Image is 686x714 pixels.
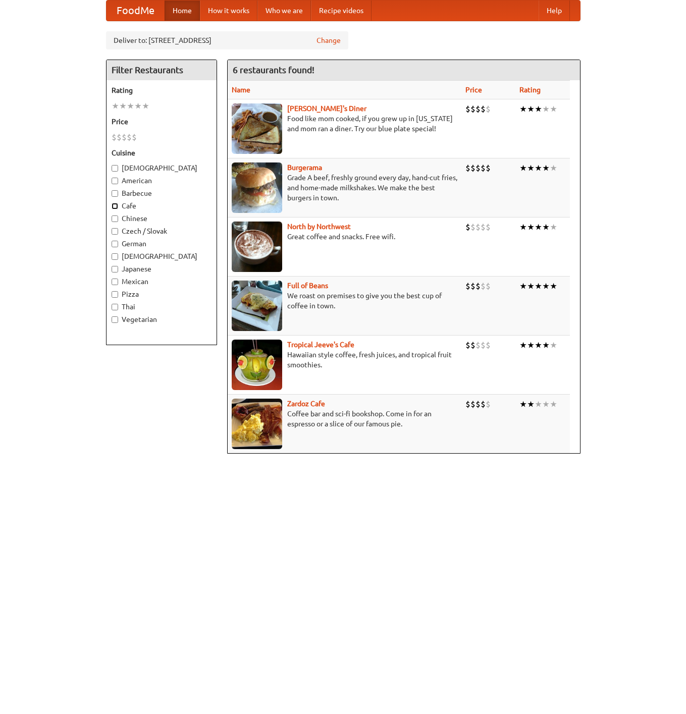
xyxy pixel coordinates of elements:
[527,340,535,351] li: ★
[486,103,491,115] li: $
[112,188,212,198] label: Barbecue
[550,340,557,351] li: ★
[127,100,134,112] li: ★
[476,399,481,410] li: $
[232,291,457,311] p: We roast on premises to give you the best cup of coffee in town.
[112,132,117,143] li: $
[107,1,165,21] a: FoodMe
[112,264,212,274] label: Japanese
[527,281,535,292] li: ★
[165,1,200,21] a: Home
[519,399,527,410] li: ★
[112,277,212,287] label: Mexican
[107,60,217,80] h4: Filter Restaurants
[535,162,542,174] li: ★
[311,1,372,21] a: Recipe videos
[287,163,322,172] a: Burgerama
[527,399,535,410] li: ★
[112,190,118,197] input: Barbecue
[481,281,486,292] li: $
[481,103,486,115] li: $
[550,281,557,292] li: ★
[232,232,457,242] p: Great coffee and snacks. Free wifi.
[527,103,535,115] li: ★
[465,281,470,292] li: $
[112,279,118,285] input: Mexican
[542,162,550,174] li: ★
[112,226,212,236] label: Czech / Slovak
[550,103,557,115] li: ★
[465,222,470,233] li: $
[112,178,118,184] input: American
[232,86,250,94] a: Name
[112,163,212,173] label: [DEMOGRAPHIC_DATA]
[465,399,470,410] li: $
[112,228,118,235] input: Czech / Slovak
[486,162,491,174] li: $
[287,282,328,290] a: Full of Beans
[542,399,550,410] li: ★
[465,86,482,94] a: Price
[257,1,311,21] a: Who we are
[112,201,212,211] label: Cafe
[232,340,282,390] img: jeeves.jpg
[287,104,366,113] a: [PERSON_NAME]'s Diner
[535,399,542,410] li: ★
[486,399,491,410] li: $
[535,103,542,115] li: ★
[470,162,476,174] li: $
[486,340,491,351] li: $
[550,162,557,174] li: ★
[316,35,341,45] a: Change
[465,103,470,115] li: $
[232,409,457,429] p: Coffee bar and sci-fi bookshop. Come in for an espresso or a slice of our famous pie.
[481,340,486,351] li: $
[233,65,314,75] ng-pluralize: 6 restaurants found!
[112,215,118,222] input: Chinese
[519,281,527,292] li: ★
[470,340,476,351] li: $
[112,176,212,186] label: American
[232,222,282,272] img: north.jpg
[527,162,535,174] li: ★
[232,103,282,154] img: sallys.jpg
[119,100,127,112] li: ★
[470,222,476,233] li: $
[542,281,550,292] li: ★
[519,340,527,351] li: ★
[127,132,132,143] li: $
[470,103,476,115] li: $
[481,162,486,174] li: $
[465,340,470,351] li: $
[112,203,118,209] input: Cafe
[476,103,481,115] li: $
[112,239,212,249] label: German
[476,281,481,292] li: $
[542,222,550,233] li: ★
[112,165,118,172] input: [DEMOGRAPHIC_DATA]
[232,350,457,370] p: Hawaiian style coffee, fresh juices, and tropical fruit smoothies.
[527,222,535,233] li: ★
[112,148,212,158] h5: Cuisine
[287,223,351,231] b: North by Northwest
[550,399,557,410] li: ★
[112,253,118,260] input: [DEMOGRAPHIC_DATA]
[465,162,470,174] li: $
[142,100,149,112] li: ★
[112,289,212,299] label: Pizza
[112,314,212,324] label: Vegetarian
[287,341,354,349] a: Tropical Jeeve's Cafe
[112,291,118,298] input: Pizza
[287,400,325,408] a: Zardoz Cafe
[112,304,118,310] input: Thai
[542,103,550,115] li: ★
[134,100,142,112] li: ★
[519,86,541,94] a: Rating
[112,316,118,323] input: Vegetarian
[542,340,550,351] li: ★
